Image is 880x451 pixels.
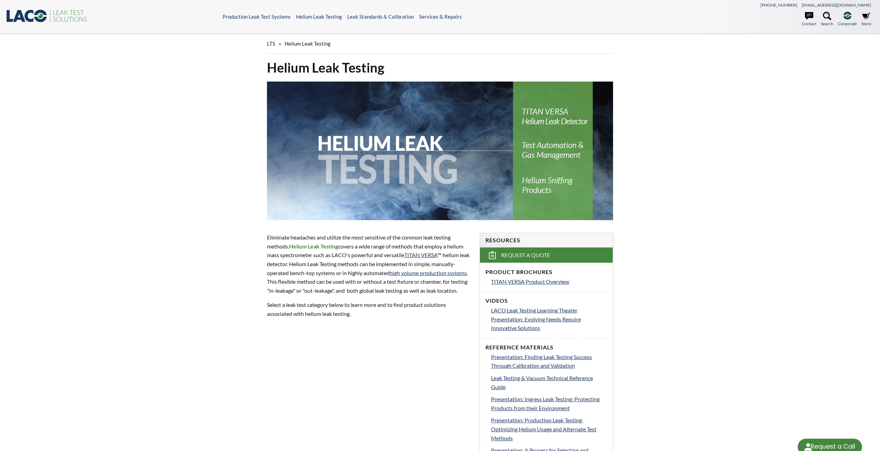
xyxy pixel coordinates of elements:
[480,247,613,263] a: Request a Quote
[485,297,607,304] h4: Videos
[491,306,607,332] a: LACO Leak Testing Learning Theater Presentation: Evolving Needs Require Innovative Solutions
[491,417,596,441] span: Presentation: Production Leak Testing: Optimizing Helium Usage and Alternate Test Methods
[267,59,613,76] h1: Helium Leak Testing
[491,416,607,442] a: Presentation: Production Leak Testing: Optimizing Helium Usage and Alternate Test Methods
[802,12,816,27] a: Contact
[491,374,607,391] a: Leak Testing & Vacuum Technical Reference Guide
[223,13,291,20] a: Production Leak Test Systems
[501,252,550,259] span: Request a Quote
[267,233,471,295] p: Eliminate headaches and utilize the most sensitive of the common leak testing methods. covers a w...
[821,12,833,27] a: Search
[267,34,613,54] div: »
[296,13,342,20] a: Helium Leak Testing
[285,40,331,47] span: Helium Leak Testing
[267,82,613,220] img: Helium Leak Testing header
[404,252,437,258] a: TITAN VERSA
[289,243,338,250] strong: Helium Leak Testing
[485,237,607,244] h4: Resources
[491,278,569,285] span: TITAN VERSA Product Overview
[861,12,871,27] a: Store
[347,13,414,20] a: Leak Standards & Calibration
[491,395,607,412] a: Presentation: Ingress Leak Testing: Protecting Products from their Environment
[485,344,607,351] h4: Reference Materials
[491,277,607,286] a: TITAN VERSA Product Overview
[267,300,471,318] p: Select a leak test category below to learn more and to find product solutions associated with hel...
[491,353,607,370] a: Presentation: Finding Leak Testing Success Through Calibration and Validation
[390,270,467,276] a: high volume production systems
[838,20,857,27] span: Corporate
[802,2,871,8] a: [EMAIL_ADDRESS][DOMAIN_NAME]
[491,396,600,411] span: Presentation: Ingress Leak Testing: Protecting Products from their Environment
[491,354,592,369] span: Presentation: Finding Leak Testing Success Through Calibration and Validation
[419,13,462,20] a: Services & Repairs
[760,2,797,8] a: [PHONE_NUMBER]
[491,307,581,331] span: LACO Leak Testing Learning Theater Presentation: Evolving Needs Require Innovative Solutions
[491,375,593,390] span: Leak Testing & Vacuum Technical Reference Guide
[267,40,275,47] span: LTS
[485,269,607,276] h4: Product Brochures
